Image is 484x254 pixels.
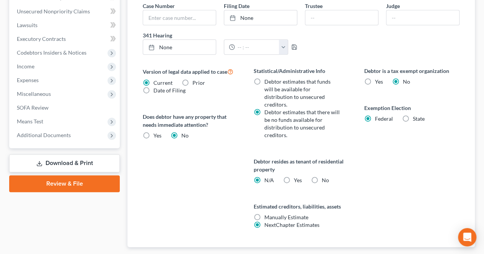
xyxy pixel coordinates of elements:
label: Debtor resides as tenant of residential property [253,157,349,173]
span: Executory Contracts [17,36,66,42]
span: Miscellaneous [17,91,51,97]
span: Yes [375,78,383,85]
label: Statistical/Administrative Info [253,67,349,75]
span: NextChapter Estimates [264,222,319,228]
span: Means Test [17,118,43,125]
span: Unsecured Nonpriority Claims [17,8,90,15]
a: None [224,10,297,25]
div: Open Intercom Messenger [458,228,476,246]
span: Date of Filing [153,87,186,94]
input: -- [305,10,378,25]
span: Income [17,63,34,70]
input: -- : -- [235,40,279,54]
label: 341 Hearing [139,31,301,39]
span: SOFA Review [17,104,49,111]
span: Debtor estimates that funds will be available for distribution to unsecured creditors. [264,78,330,108]
span: No [403,78,410,85]
a: SOFA Review [11,101,120,115]
span: No [321,177,329,183]
span: Yes [153,132,161,139]
label: Does debtor have any property that needs immediate attention? [143,113,238,129]
a: Executory Contracts [11,32,120,46]
span: State [413,115,425,122]
span: No [181,132,189,139]
label: Debtor is a tax exempt organization [364,67,460,75]
label: Version of legal data applied to case [143,67,238,76]
input: -- [386,10,459,25]
span: Expenses [17,77,39,83]
label: Case Number [143,2,175,10]
span: N/A [264,177,274,183]
span: Lawsuits [17,22,37,28]
span: Manually Estimate [264,214,308,220]
a: Review & File [9,175,120,192]
span: Current [153,79,173,86]
span: Codebtors Insiders & Notices [17,49,86,56]
label: Filing Date [224,2,249,10]
label: Estimated creditors, liabilities, assets [253,202,349,210]
span: Prior [192,79,205,86]
a: Download & Print [9,154,120,172]
span: Debtor estimates that there will be no funds available for distribution to unsecured creditors. [264,109,339,138]
input: Enter case number... [143,10,216,25]
label: Judge [386,2,400,10]
label: Exemption Election [364,104,460,112]
span: Federal [375,115,393,122]
span: Additional Documents [17,132,71,138]
a: None [143,40,216,54]
span: Yes [293,177,301,183]
label: Trustee [305,2,323,10]
a: Unsecured Nonpriority Claims [11,5,120,18]
a: Lawsuits [11,18,120,32]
